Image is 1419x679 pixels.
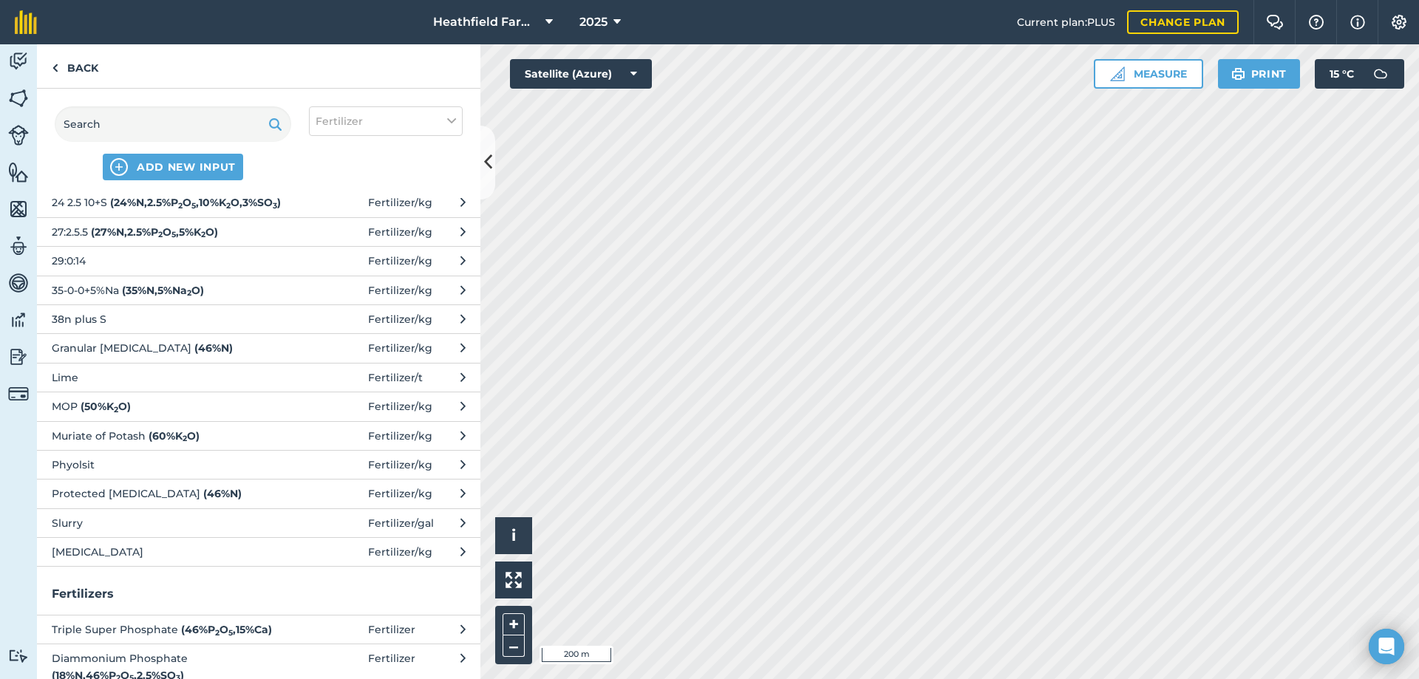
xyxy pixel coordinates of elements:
[1366,59,1395,89] img: svg+xml;base64,PD94bWwgdmVyc2lvbj0iMS4wIiBlbmNvZGluZz0idXRmLTgiPz4KPCEtLSBHZW5lcmF0b3I6IEFkb2JlIE...
[81,400,131,413] strong: ( 50 % K O )
[52,59,58,77] img: svg+xml;base64,PHN2ZyB4bWxucz0iaHR0cDovL3d3dy53My5vcmcvMjAwMC9zdmciIHdpZHRoPSI5IiBoZWlnaHQ9IjI0Ii...
[201,230,205,239] sub: 2
[1390,15,1408,30] img: A cog icon
[1369,629,1404,664] div: Open Intercom Messenger
[309,106,463,136] button: Fertilizer
[368,515,434,531] span: Fertilizer / gal
[122,284,204,297] strong: ( 35 % N , 5 % Na O )
[433,13,540,31] span: Heathfield Farm services.
[1266,15,1284,30] img: Two speech bubbles overlapping with the left bubble in the forefront
[1094,59,1203,89] button: Measure
[37,333,480,362] button: Granular [MEDICAL_DATA] (46%N)Fertilizer/kg
[8,383,29,404] img: svg+xml;base64,PD94bWwgdmVyc2lvbj0iMS4wIiBlbmNvZGluZz0idXRmLTgiPz4KPCEtLSBHZW5lcmF0b3I6IEFkb2JlIE...
[368,428,432,444] span: Fertilizer / kg
[8,198,29,220] img: svg+xml;base64,PHN2ZyB4bWxucz0iaHR0cDovL3d3dy53My5vcmcvMjAwMC9zdmciIHdpZHRoPSI1NiIgaGVpZ2h0PSI2MC...
[1127,10,1239,34] a: Change plan
[52,621,293,638] span: Triple Super Phosphate
[52,311,293,327] span: 38n plus S
[37,188,480,216] button: 24 2.5 10+S (24%N,2.5%P2O5,10%K2O,3%SO3)Fertilizer/kg
[37,276,480,304] button: 35-0-0+5%Na (35%N,5%Na2O)Fertilizer/kg
[52,398,293,414] span: MOP
[8,125,29,146] img: svg+xml;base64,PD94bWwgdmVyc2lvbj0iMS4wIiBlbmNvZGluZz0idXRmLTgiPz4KPCEtLSBHZW5lcmF0b3I6IEFkb2JlIE...
[8,235,29,257] img: svg+xml;base64,PD94bWwgdmVyc2lvbj0iMS4wIiBlbmNvZGluZz0idXRmLTgiPz4KPCEtLSBHZW5lcmF0b3I6IEFkb2JlIE...
[52,253,293,269] span: 29:0:14
[52,282,293,298] span: 35-0-0+5%Na
[1231,65,1245,83] img: svg+xml;base64,PHN2ZyB4bWxucz0iaHR0cDovL3d3dy53My5vcmcvMjAwMC9zdmciIHdpZHRoPSIxOSIgaGVpZ2h0PSIyNC...
[368,544,432,560] span: Fertilizer / kg
[37,246,480,275] button: 29:0:14 Fertilizer/kg
[579,13,608,31] span: 2025
[52,224,293,240] span: 27:2.5.5
[368,457,432,473] span: Fertilizer / kg
[37,44,113,88] a: Back
[55,106,291,142] input: Search
[37,421,480,450] button: Muriate of Potash (60%K2O)Fertilizer/kg
[52,515,293,531] span: Slurry
[137,160,236,174] span: ADD NEW INPUT
[1110,66,1125,81] img: Ruler icon
[1218,59,1301,89] button: Print
[37,584,480,604] h3: Fertilizers
[511,526,516,545] span: i
[37,479,480,508] button: Protected [MEDICAL_DATA] (46%N)Fertilizer/kg
[37,392,480,420] button: MOP (50%K2O)Fertilizer/kg
[203,487,242,500] strong: ( 46 % N )
[1307,15,1325,30] img: A question mark icon
[181,623,272,636] strong: ( 46 % P O , 15 % Ca )
[183,434,187,443] sub: 2
[8,87,29,109] img: svg+xml;base64,PHN2ZyB4bWxucz0iaHR0cDovL3d3dy53My5vcmcvMjAwMC9zdmciIHdpZHRoPSI1NiIgaGVpZ2h0PSI2MC...
[1017,14,1115,30] span: Current plan : PLUS
[52,544,293,560] span: [MEDICAL_DATA]
[158,230,163,239] sub: 2
[316,113,363,129] span: Fertilizer
[368,253,432,269] span: Fertilizer / kg
[215,628,220,638] sub: 2
[8,649,29,663] img: svg+xml;base64,PD94bWwgdmVyc2lvbj0iMS4wIiBlbmNvZGluZz0idXRmLTgiPz4KPCEtLSBHZW5lcmF0b3I6IEFkb2JlIE...
[226,201,231,211] sub: 2
[91,225,218,239] strong: ( 27 % N , 2.5 % P O , 5 % K O )
[495,517,532,554] button: i
[506,572,522,588] img: Four arrows, one pointing top left, one top right, one bottom right and the last bottom left
[368,311,432,327] span: Fertilizer / kg
[228,628,233,638] sub: 5
[268,115,282,133] img: svg+xml;base64,PHN2ZyB4bWxucz0iaHR0cDovL3d3dy53My5vcmcvMjAwMC9zdmciIHdpZHRoPSIxOSIgaGVpZ2h0PSIyNC...
[37,217,480,246] button: 27:2.5.5 (27%N,2.5%P2O5,5%K2O)Fertilizer/kg
[37,450,480,479] button: Phyolsit Fertilizer/kg
[503,635,525,657] button: –
[110,196,281,209] strong: ( 24 % N , 2.5 % P O , 10 % K O , 3 % SO )
[191,201,196,211] sub: 5
[187,288,191,298] sub: 2
[114,405,118,414] sub: 2
[52,340,293,356] span: Granular [MEDICAL_DATA]
[8,309,29,331] img: svg+xml;base64,PD94bWwgdmVyc2lvbj0iMS4wIiBlbmNvZGluZz0idXRmLTgiPz4KPCEtLSBHZW5lcmF0b3I6IEFkb2JlIE...
[171,230,176,239] sub: 5
[368,340,432,356] span: Fertilizer / kg
[503,613,525,635] button: +
[52,369,293,386] span: Lime
[52,428,293,444] span: Muriate of Potash
[368,224,432,240] span: Fertilizer / kg
[15,10,37,34] img: fieldmargin Logo
[178,201,183,211] sub: 2
[194,341,233,355] strong: ( 46 % N )
[1350,13,1365,31] img: svg+xml;base64,PHN2ZyB4bWxucz0iaHR0cDovL3d3dy53My5vcmcvMjAwMC9zdmciIHdpZHRoPSIxNyIgaGVpZ2h0PSIxNy...
[368,282,432,298] span: Fertilizer / kg
[8,161,29,183] img: svg+xml;base64,PHN2ZyB4bWxucz0iaHR0cDovL3d3dy53My5vcmcvMjAwMC9zdmciIHdpZHRoPSI1NiIgaGVpZ2h0PSI2MC...
[149,429,200,443] strong: ( 60 % K O )
[37,304,480,333] button: 38n plus S Fertilizer/kg
[273,201,277,211] sub: 3
[37,615,480,644] button: Triple Super Phosphate (46%P2O5,15%Ca)Fertilizer
[37,508,480,537] button: Slurry Fertilizer/gal
[52,485,293,502] span: Protected [MEDICAL_DATA]
[1315,59,1404,89] button: 15 °C
[8,346,29,368] img: svg+xml;base64,PD94bWwgdmVyc2lvbj0iMS4wIiBlbmNvZGluZz0idXRmLTgiPz4KPCEtLSBHZW5lcmF0b3I6IEFkb2JlIE...
[510,59,652,89] button: Satellite (Azure)
[368,369,423,386] span: Fertilizer / t
[368,398,432,414] span: Fertilizer / kg
[1330,59,1354,89] span: 15 ° C
[8,272,29,294] img: svg+xml;base64,PD94bWwgdmVyc2lvbj0iMS4wIiBlbmNvZGluZz0idXRmLTgiPz4KPCEtLSBHZW5lcmF0b3I6IEFkb2JlIE...
[110,158,128,176] img: svg+xml;base64,PHN2ZyB4bWxucz0iaHR0cDovL3d3dy53My5vcmcvMjAwMC9zdmciIHdpZHRoPSIxNCIgaGVpZ2h0PSIyNC...
[37,537,480,566] button: [MEDICAL_DATA] Fertilizer/kg
[37,363,480,392] button: Lime Fertilizer/t
[52,457,293,473] span: Phyolsit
